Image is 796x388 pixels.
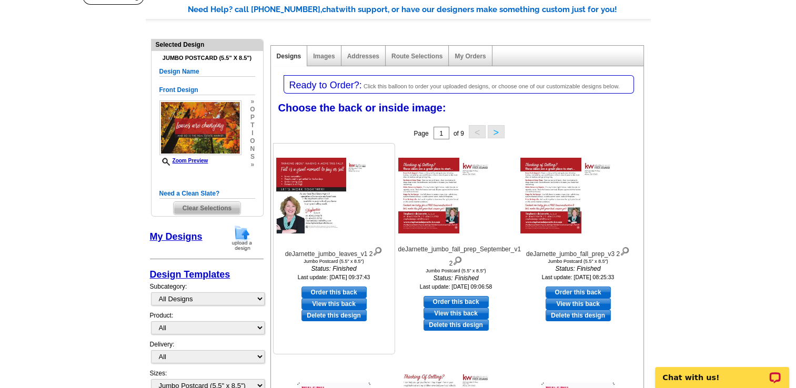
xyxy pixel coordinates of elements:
span: t [250,121,255,129]
img: deJarnette_jumbo_fall_prep_September_v1 2 [398,158,514,233]
a: Delete this design [546,310,611,321]
small: Last update: [DATE] 09:37:43 [298,274,370,280]
a: use this design [546,287,611,298]
img: deJarnette_jumbo_fall_prep_v3 2 [520,158,636,233]
span: Clear Selections [174,202,240,215]
div: deJarnette_jumbo_leaves_v1 2 [276,244,392,259]
span: s [250,153,255,161]
button: > [488,125,505,138]
a: use this design [424,296,489,308]
span: Page [414,130,428,137]
div: Delivery: [150,340,264,369]
span: Ready to Order?: [289,80,362,90]
div: Jumbo Postcard (5.5" x 8.5") [398,268,514,273]
a: Delete this design [301,310,367,321]
a: Design Templates [150,269,230,280]
a: use this design [301,287,367,298]
span: n [250,145,255,153]
span: of 9 [454,130,464,137]
span: o [250,137,255,145]
img: view design details [620,244,630,256]
a: Delete this design [424,319,489,331]
a: Images [313,53,335,60]
h5: Design Name [159,67,255,77]
div: deJarnette_jumbo_fall_prep_September_v1 2 [398,244,514,268]
h5: Need a Clean Slate? [159,189,255,199]
div: Jumbo Postcard (5.5" x 8.5") [520,259,636,264]
div: deJarnette_jumbo_fall_prep_v3 2 [520,244,636,259]
div: Product: [150,311,264,340]
a: My Designs [150,231,203,242]
div: Need Help? call [PHONE_NUMBER], with support, or have our designers make something custom just fo... [188,4,651,16]
span: i [250,129,255,137]
a: View this back [301,298,367,310]
h4: Jumbo Postcard (5.5" x 8.5") [159,55,255,62]
span: Click this balloon to order your uploaded designs, or choose one of our customizable designs below. [364,83,620,89]
a: My Orders [455,53,486,60]
img: view design details [372,244,382,256]
button: < [469,125,486,138]
a: Designs [277,53,301,60]
a: View this back [546,298,611,310]
div: Selected Design [152,39,263,49]
h5: Front Design [159,85,255,95]
small: Last update: [DATE] 09:06:58 [420,283,492,290]
i: Status: Finished [398,273,514,283]
a: Addresses [347,53,379,60]
iframe: LiveChat chat widget [648,355,796,388]
img: deJarnette_jumbo_leaves_v1 2 [276,158,392,233]
div: Jumbo Postcard (5.5" x 8.5") [276,259,392,264]
img: view design details [452,254,462,266]
small: Last update: [DATE] 08:25:33 [542,274,614,280]
a: Zoom Preview [159,158,208,164]
a: Route Selections [391,53,442,60]
img: upload-design [228,224,256,251]
div: Subcategory: [150,282,264,311]
span: » [250,161,255,169]
a: View this back [424,308,489,319]
i: Status: Finished [520,264,636,273]
span: Choose the back or inside image: [278,102,446,114]
span: p [250,114,255,121]
span: » [250,98,255,106]
i: Status: Finished [276,264,392,273]
span: o [250,106,255,114]
span: chat [322,5,339,14]
img: small-thumb.jpg [159,100,241,155]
